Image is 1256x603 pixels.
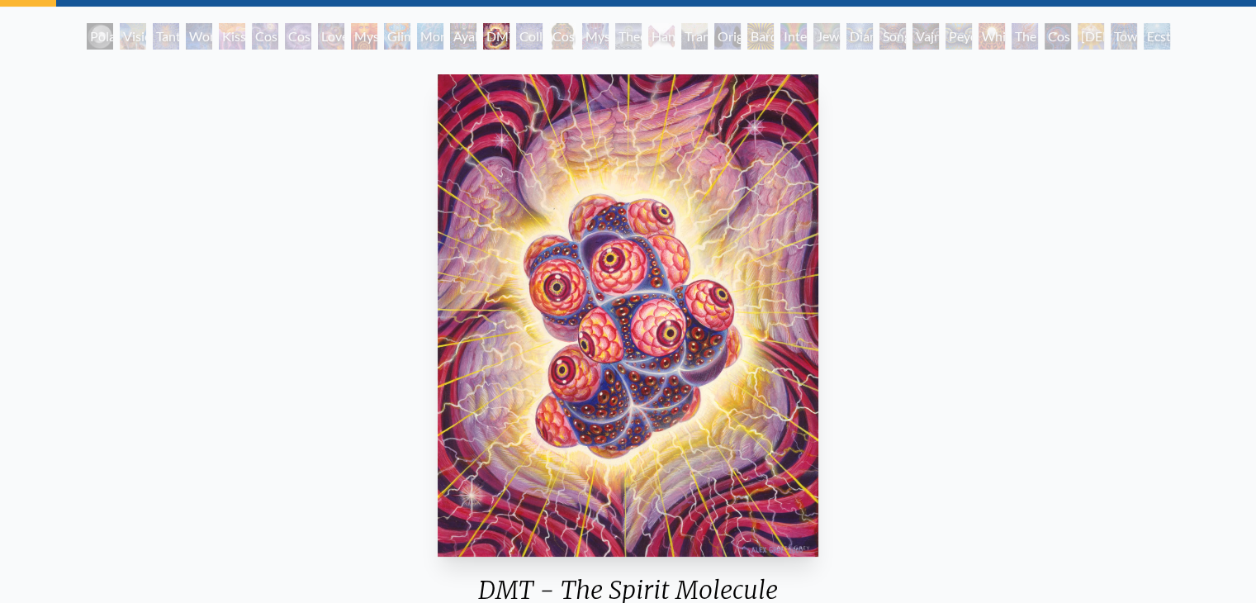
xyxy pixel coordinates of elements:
[582,23,609,50] div: Mystic Eye
[1045,23,1071,50] div: Cosmic Consciousness
[1144,23,1170,50] div: Ecstasy
[351,23,377,50] div: Mysteriosa 2
[318,23,344,50] div: Love is a Cosmic Force
[1078,23,1104,50] div: [DEMOGRAPHIC_DATA]
[714,23,741,50] div: Original Face
[219,23,245,50] div: Kiss of the [MEDICAL_DATA]
[285,23,311,50] div: Cosmic Artist
[186,23,212,50] div: Wonder
[438,74,819,557] img: DMT---The-Spirit-Molecule-2000-Alex-Grey-watermarked.jpg
[483,23,510,50] div: DMT - The Spirit Molecule
[87,23,113,50] div: Polar Unity Spiral
[417,23,443,50] div: Monochord
[813,23,840,50] div: Jewel Being
[681,23,708,50] div: Transfiguration
[780,23,807,50] div: Interbeing
[516,23,543,50] div: Collective Vision
[384,23,410,50] div: Glimpsing the Empyrean
[1111,23,1137,50] div: Toward the One
[648,23,675,50] div: Hands that See
[946,23,972,50] div: Peyote Being
[120,23,146,50] div: Visionary Origin of Language
[252,23,278,50] div: Cosmic Creativity
[846,23,873,50] div: Diamond Being
[747,23,774,50] div: Bardo Being
[450,23,476,50] div: Ayahuasca Visitation
[1012,23,1038,50] div: The Great Turn
[912,23,939,50] div: Vajra Being
[549,23,576,50] div: Cosmic [DEMOGRAPHIC_DATA]
[615,23,642,50] div: Theologue
[879,23,906,50] div: Song of Vajra Being
[153,23,179,50] div: Tantra
[979,23,1005,50] div: White Light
